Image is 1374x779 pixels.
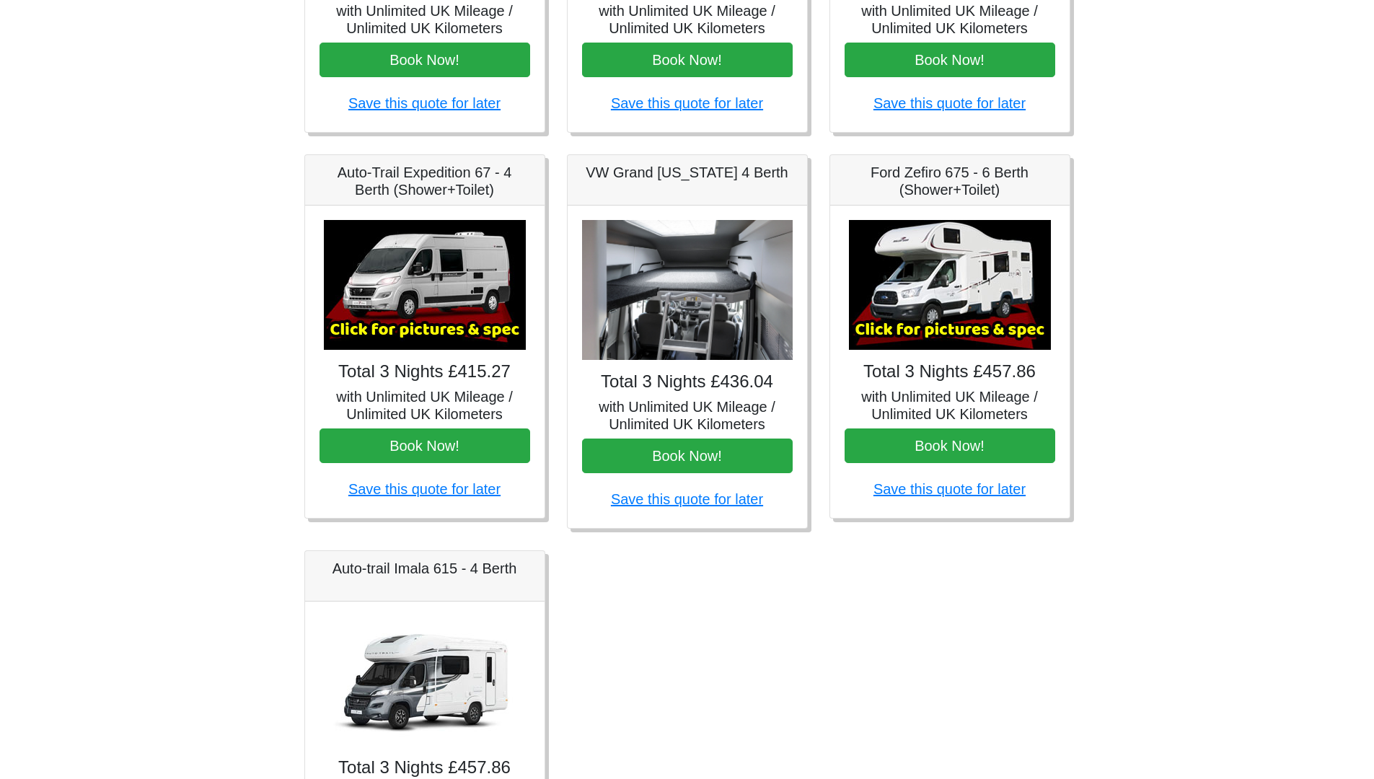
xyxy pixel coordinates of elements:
button: Book Now! [845,428,1055,463]
img: Auto-trail Imala 615 - 4 Berth [324,616,526,746]
h4: Total 3 Nights £457.86 [845,361,1055,382]
h5: Auto-trail Imala 615 - 4 Berth [320,560,530,577]
img: VW Grand California 4 Berth [582,220,793,361]
button: Book Now! [582,439,793,473]
h4: Total 3 Nights £457.86 [320,757,530,778]
h5: Ford Zefiro 675 - 6 Berth (Shower+Toilet) [845,164,1055,198]
img: Auto-Trail Expedition 67 - 4 Berth (Shower+Toilet) [324,220,526,350]
h5: with Unlimited UK Mileage / Unlimited UK Kilometers [582,398,793,433]
h5: VW Grand [US_STATE] 4 Berth [582,164,793,181]
button: Book Now! [845,43,1055,77]
h5: with Unlimited UK Mileage / Unlimited UK Kilometers [845,2,1055,37]
h4: Total 3 Nights £436.04 [582,371,793,392]
h5: with Unlimited UK Mileage / Unlimited UK Kilometers [320,2,530,37]
a: Save this quote for later [348,95,501,111]
a: Save this quote for later [611,95,763,111]
a: Save this quote for later [348,481,501,497]
img: Ford Zefiro 675 - 6 Berth (Shower+Toilet) [849,220,1051,350]
h5: with Unlimited UK Mileage / Unlimited UK Kilometers [845,388,1055,423]
button: Book Now! [320,428,530,463]
a: Save this quote for later [873,481,1026,497]
a: Save this quote for later [873,95,1026,111]
h5: with Unlimited UK Mileage / Unlimited UK Kilometers [320,388,530,423]
a: Save this quote for later [611,491,763,507]
h5: with Unlimited UK Mileage / Unlimited UK Kilometers [582,2,793,37]
button: Book Now! [320,43,530,77]
h5: Auto-Trail Expedition 67 - 4 Berth (Shower+Toilet) [320,164,530,198]
h4: Total 3 Nights £415.27 [320,361,530,382]
button: Book Now! [582,43,793,77]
